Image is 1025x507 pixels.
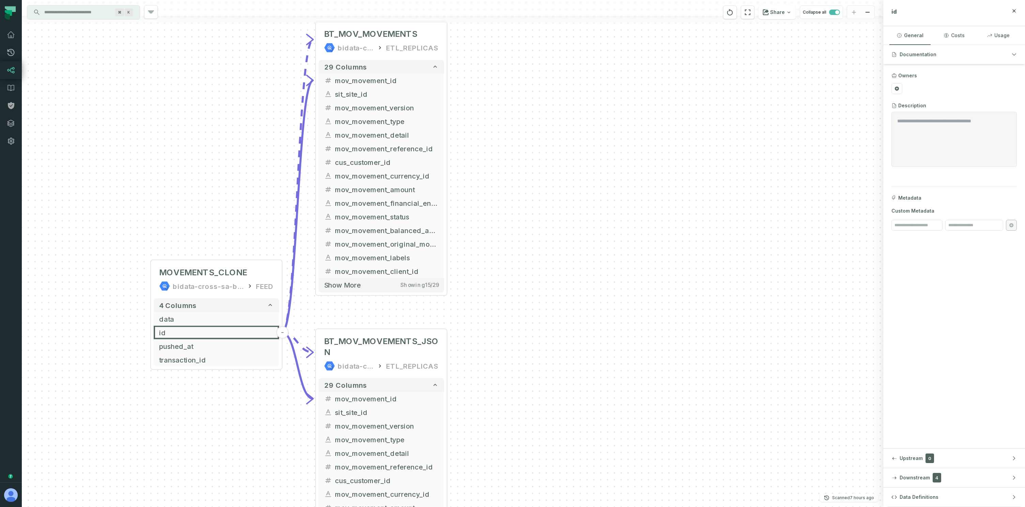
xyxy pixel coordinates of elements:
button: mov_movement_id [319,74,444,87]
span: sit_site_id [335,89,439,99]
span: string [324,449,332,457]
span: mov_movement_id [335,394,439,404]
button: mov_movement_amount [319,183,444,196]
span: string [324,117,332,125]
h3: Owners [898,72,917,79]
span: BT_MOV_MOVEMENTS_JSON [324,336,439,358]
button: zoom out [861,6,874,19]
span: Metadata [898,195,921,201]
g: Edge from c674bd1f07c361d2a4789e166c00d63f to 759f99f836eb01df98fcc142b0d92cc5 [282,80,313,332]
span: integer [324,476,332,485]
button: mov_movement_version [319,101,444,114]
span: mov_movement_balanced_amount [335,225,439,235]
button: mov_movement_reference_id [319,142,444,155]
g: Edge from c674bd1f07c361d2a4789e166c00d63f to 7a1f64634d857dac7c8710793adcaf88 [282,333,313,399]
span: decimal [324,226,332,234]
button: sit_site_id [319,87,444,101]
span: Press ⌘ + K to focus the search bar [125,9,133,16]
span: 4 columns [159,301,197,309]
button: - [276,326,289,339]
div: Tooltip anchor [7,473,14,479]
span: 0 [925,454,934,463]
span: id [159,327,274,338]
span: string [324,90,332,98]
button: Documentation [883,45,1025,64]
span: Data Definitions [900,494,938,501]
span: string [324,490,332,498]
span: BT_MOV_MOVEMENTS [324,29,417,40]
button: Scanned[DATE] 4:04:43 AM [820,494,878,502]
span: decimal [324,185,332,194]
span: Custom Metadata [891,208,1017,214]
button: Usage [978,26,1019,45]
button: transaction_id [154,353,279,367]
span: string [324,172,332,180]
button: mov_movement_status [319,210,444,224]
span: mov_movement_original_move_id [335,239,439,249]
span: cus_customer_id [335,157,439,167]
relative-time: Aug 18, 2025, 4:04 AM GMT+3 [850,495,874,500]
span: mov_movement_detail [335,130,439,140]
span: integer [324,395,332,403]
button: mov_movement_financial_entity [319,196,444,210]
span: string [324,131,332,139]
button: mov_movement_type [319,433,444,446]
g: Edge from c674bd1f07c361d2a4789e166c00d63f to 759f99f836eb01df98fcc142b0d92cc5 [282,40,313,333]
span: string [324,253,332,262]
span: mov_movement_financial_entity [335,198,439,208]
span: mov_movement_amount [335,184,439,195]
div: bidata-cross-sa-batch [338,42,374,53]
g: Edge from c674bd1f07c361d2a4789e166c00d63f to 7a1f64634d857dac7c8710793adcaf88 [282,333,313,353]
div: bidata-cross-sa-batch [173,281,244,292]
span: 29 columns [324,381,367,389]
h3: Description [898,102,926,109]
span: sit_site_id [335,407,439,417]
img: avatar of Aviel Bar-Yossef [4,488,18,502]
button: mov_movement_id [319,392,444,405]
span: Documentation [900,51,936,58]
button: Upstream0 [883,449,1025,468]
span: string [324,408,332,416]
span: Downstream [900,474,930,481]
button: mov_movement_detail [319,128,444,142]
button: mov_movement_currency_id [319,487,444,501]
button: General [889,26,931,45]
span: mov_movement_client_id [335,266,439,276]
div: ETL_REPLICAS [386,360,439,371]
span: mov_movement_version [335,103,439,113]
span: string [324,199,332,207]
button: mov_movement_balanced_amount [319,224,444,237]
span: integer [324,104,332,112]
div: bidata-cross-sa-batch [338,360,374,371]
span: mov_movement_labels [335,252,439,263]
button: mov_movement_original_move_id [319,237,444,251]
span: Show more [324,281,361,289]
button: Share [759,5,796,19]
span: mov_movement_currency_id [335,489,439,499]
button: mov_movement_reference_id [319,460,444,474]
button: Data Definitions [883,488,1025,507]
p: Scanned [832,494,874,501]
span: mov_movement_reference_id [335,462,439,472]
span: 29 columns [324,63,367,71]
button: data [154,312,279,326]
span: mov_movement_reference_id [335,143,439,154]
span: mov_movement_type [335,116,439,126]
button: Costs [933,26,975,45]
span: pushed_at [159,341,274,351]
span: mov_movement_detail [335,448,439,458]
span: integer [324,158,332,166]
button: pushed_at [154,339,279,353]
span: mov_movement_type [335,434,439,445]
span: Showing 15 / 29 [400,282,439,289]
span: mov_movement_status [335,212,439,222]
span: MOVEMENTS_CLONE [159,267,247,278]
button: mov_movement_currency_id [319,169,444,183]
div: ETL_REPLICAS [386,42,439,53]
span: id [891,8,897,15]
span: cus_customer_id [335,475,439,486]
button: mov_movement_labels [319,251,444,264]
span: integer [324,76,332,84]
span: integer [324,267,332,275]
button: id [154,326,279,339]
